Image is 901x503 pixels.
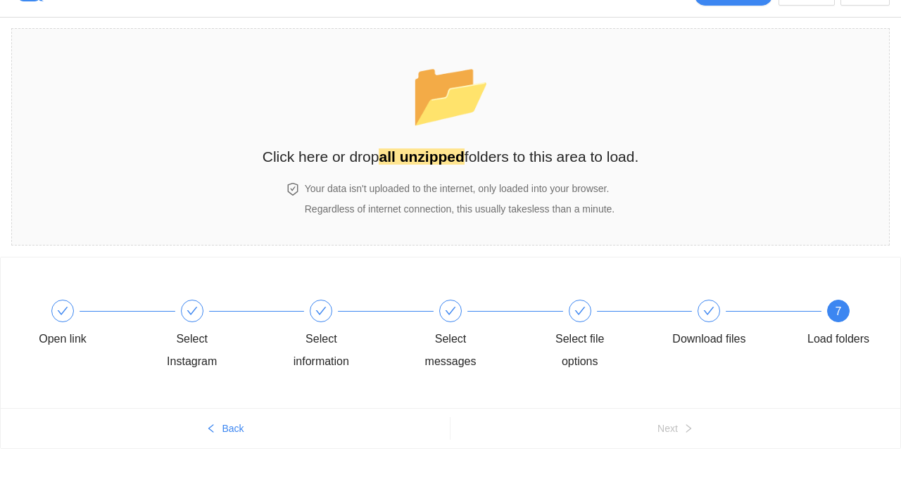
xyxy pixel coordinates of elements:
span: check [315,305,327,317]
div: Select messages [410,300,539,373]
span: left [206,424,216,435]
div: Open link [22,300,151,350]
div: Download files [672,328,745,350]
span: Regardless of internet connection, this usually takes less than a minute . [305,203,615,215]
div: Download files [668,300,798,350]
div: Load folders [807,328,869,350]
div: Select file options [539,300,669,373]
span: check [57,305,68,317]
h4: Your data isn't uploaded to the internet, only loaded into your browser. [305,181,615,196]
span: check [187,305,198,317]
div: Select Instagram [151,328,233,373]
div: 7Load folders [798,300,879,350]
strong: all unzipped [379,148,464,165]
span: Back [222,421,244,436]
button: leftBack [1,417,450,440]
div: Select information [280,300,410,373]
span: check [574,305,586,317]
h2: Click here or drop folders to this area to load. [263,145,639,168]
span: check [703,305,714,317]
div: Select messages [410,328,491,373]
span: safety-certificate [286,183,299,196]
div: Select Instagram [151,300,281,373]
span: folder [410,58,491,129]
div: Select information [280,328,362,373]
div: Select file options [539,328,621,373]
div: Open link [39,328,87,350]
button: Nextright [450,417,900,440]
span: 7 [836,305,842,317]
span: check [445,305,456,317]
